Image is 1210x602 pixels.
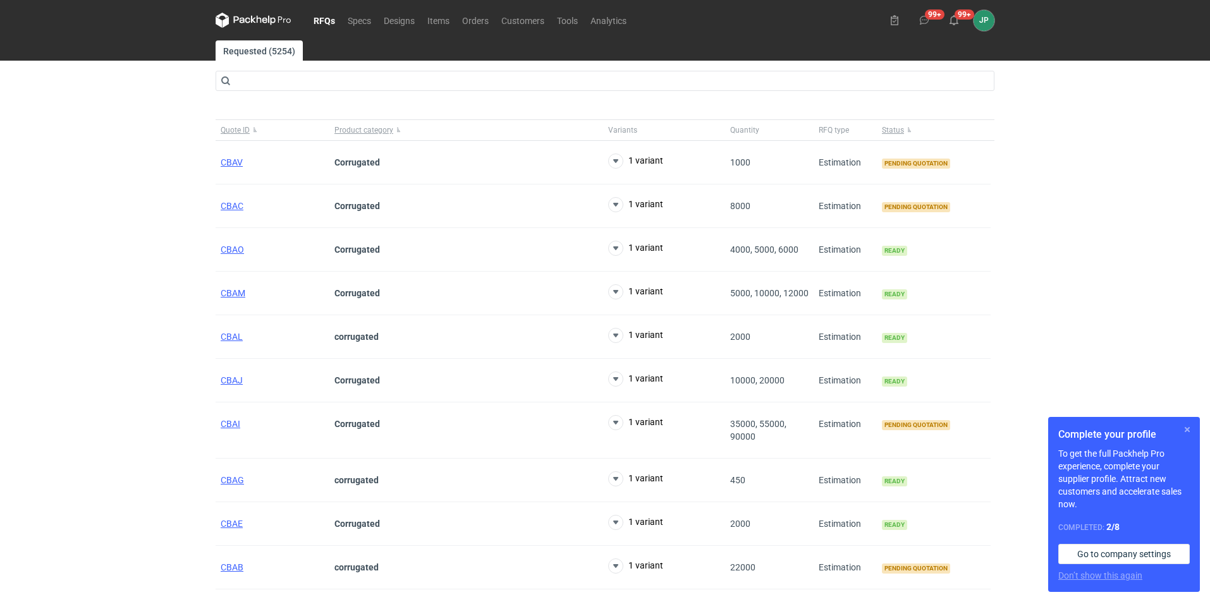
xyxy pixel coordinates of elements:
button: Skip for now [1180,422,1195,437]
button: 1 variant [608,558,663,574]
span: Ready [882,246,907,256]
a: Designs [377,13,421,28]
div: Completed: [1058,521,1190,534]
span: 4000, 5000, 6000 [730,244,798,255]
div: Estimation [814,272,877,315]
span: Product category [334,125,393,135]
a: CBAC [221,201,243,211]
span: 450 [730,475,745,485]
span: Ready [882,520,907,530]
span: Ready [882,289,907,299]
a: CBAB [221,562,243,572]
a: CBAM [221,288,245,298]
strong: Corrugated [334,288,380,298]
span: Ready [882,333,907,343]
div: Estimation [814,402,877,459]
a: Customers [495,13,551,28]
button: 1 variant [608,471,663,486]
strong: corrugated [334,332,379,342]
button: Quote ID [216,120,329,140]
button: 1 variant [608,197,663,212]
div: Estimation [814,546,877,589]
button: 1 variant [608,515,663,530]
p: To get the full Packhelp Pro experience, complete your supplier profile. Attract new customers an... [1058,447,1190,510]
button: 1 variant [608,415,663,430]
span: 2000 [730,332,750,342]
a: Orders [456,13,495,28]
a: Go to company settings [1058,544,1190,564]
a: CBAE [221,519,243,529]
strong: 2 / 8 [1106,522,1120,532]
a: Items [421,13,456,28]
span: 8000 [730,201,750,211]
a: CBAG [221,475,244,485]
strong: Corrugated [334,157,380,167]
div: Estimation [814,228,877,272]
button: 1 variant [608,154,663,169]
button: 1 variant [608,284,663,299]
button: 99+ [914,10,934,30]
h1: Complete your profile [1058,427,1190,442]
svg: Packhelp Pro [216,13,291,28]
a: CBAJ [221,375,243,385]
a: Analytics [584,13,633,28]
span: 10000, 20000 [730,375,785,385]
span: Ready [882,376,907,387]
span: Pending quotation [882,159,950,169]
strong: corrugated [334,475,379,485]
a: Specs [341,13,377,28]
button: 1 variant [608,371,663,387]
a: Tools [551,13,584,28]
div: Estimation [814,459,877,502]
div: Estimation [814,141,877,184]
span: Quote ID [221,125,250,135]
button: Status [877,120,991,140]
a: RFQs [307,13,341,28]
a: Requested (5254) [216,40,303,61]
strong: Corrugated [334,375,380,385]
button: 99+ [944,10,964,30]
span: 1000 [730,157,750,167]
a: CBAL [221,332,243,342]
a: CBAI [221,419,240,429]
strong: corrugated [334,562,379,572]
span: Ready [882,476,907,486]
div: Justyna Powała [974,10,994,31]
span: Pending quotation [882,563,950,574]
strong: Corrugated [334,519,380,529]
a: CBAO [221,244,244,255]
div: Estimation [814,502,877,546]
strong: Corrugated [334,244,380,255]
span: 35000, 55000, 90000 [730,419,786,442]
span: 5000, 10000, 12000 [730,288,809,298]
button: Product category [329,120,603,140]
button: Don’t show this again [1058,569,1142,582]
span: Pending quotation [882,202,950,212]
span: 2000 [730,519,750,529]
strong: Corrugated [334,201,380,211]
span: 22000 [730,562,755,572]
strong: Corrugated [334,419,380,429]
div: Estimation [814,315,877,359]
button: 1 variant [608,328,663,343]
span: Pending quotation [882,420,950,430]
div: Estimation [814,359,877,402]
div: Estimation [814,184,877,228]
a: CBAV [221,157,243,167]
button: JP [974,10,994,31]
button: 1 variant [608,241,663,256]
span: Status [882,125,904,135]
span: RFQ type [819,125,849,135]
span: Variants [608,125,637,135]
